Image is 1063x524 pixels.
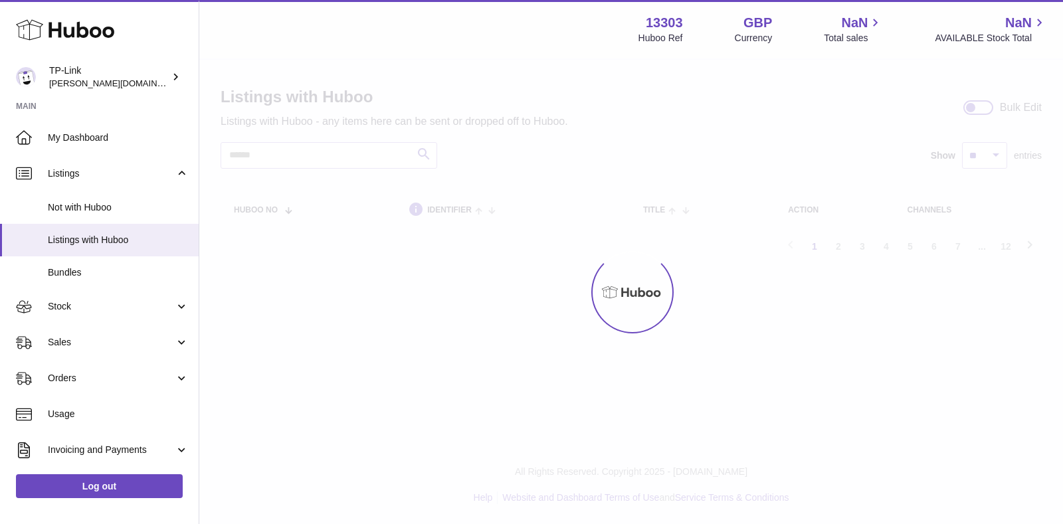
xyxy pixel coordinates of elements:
[1005,14,1032,32] span: NaN
[49,78,336,88] span: [PERSON_NAME][DOMAIN_NAME][EMAIL_ADDRESS][DOMAIN_NAME]
[646,14,683,32] strong: 13303
[935,14,1047,44] a: NaN AVAILABLE Stock Total
[48,408,189,420] span: Usage
[48,444,175,456] span: Invoicing and Payments
[841,14,868,32] span: NaN
[935,32,1047,44] span: AVAILABLE Stock Total
[16,67,36,87] img: susie.li@tp-link.com
[48,167,175,180] span: Listings
[743,14,772,32] strong: GBP
[49,64,169,90] div: TP-Link
[16,474,183,498] a: Log out
[48,372,175,385] span: Orders
[48,234,189,246] span: Listings with Huboo
[48,300,175,313] span: Stock
[735,32,773,44] div: Currency
[638,32,683,44] div: Huboo Ref
[824,14,883,44] a: NaN Total sales
[48,266,189,279] span: Bundles
[824,32,883,44] span: Total sales
[48,131,189,144] span: My Dashboard
[48,336,175,349] span: Sales
[48,201,189,214] span: Not with Huboo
